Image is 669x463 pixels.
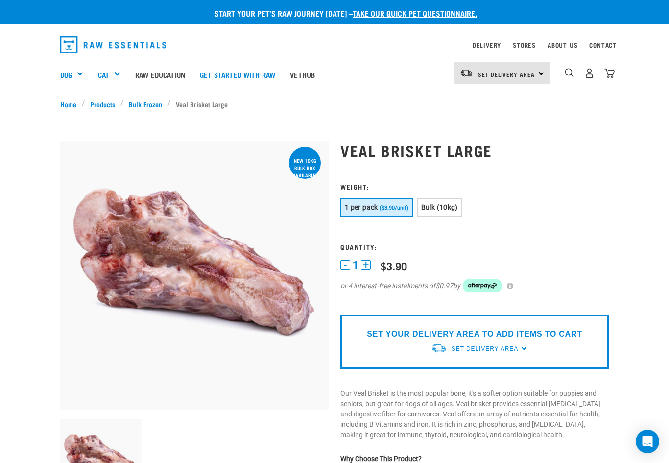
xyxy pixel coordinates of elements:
[417,198,462,217] button: Bulk (10kg)
[85,99,120,109] a: Products
[128,55,192,94] a: Raw Education
[478,73,535,76] span: Set Delivery Area
[340,455,422,463] strong: Why Choose This Product?
[513,43,536,47] a: Stores
[353,260,358,270] span: 1
[52,32,617,57] nav: dropdown navigation
[565,68,574,77] img: home-icon-1@2x.png
[60,99,82,109] a: Home
[636,430,659,453] div: Open Intercom Messenger
[353,11,477,15] a: take our quick pet questionnaire.
[604,68,615,78] img: home-icon@2x.png
[473,43,501,47] a: Delivery
[548,43,577,47] a: About Us
[380,205,408,211] span: ($3.90/unit)
[381,260,407,272] div: $3.90
[340,260,350,270] button: -
[340,142,609,159] h1: Veal Brisket Large
[345,203,378,211] span: 1 per pack
[60,141,329,410] img: 1205 Veal Brisket 1pp 01
[463,279,502,292] img: Afterpay
[340,279,609,292] div: or 4 interest-free instalments of by
[421,203,458,211] span: Bulk (10kg)
[124,99,167,109] a: Bulk Frozen
[589,43,617,47] a: Contact
[431,343,447,353] img: van-moving.png
[60,36,166,53] img: Raw Essentials Logo
[60,69,72,80] a: Dog
[340,243,609,250] h3: Quantity:
[98,69,109,80] a: Cat
[452,345,518,352] span: Set Delivery Area
[192,55,283,94] a: Get started with Raw
[367,328,582,340] p: SET YOUR DELIVERY AREA TO ADD ITEMS TO CART
[340,198,413,217] button: 1 per pack ($3.90/unit)
[60,99,609,109] nav: breadcrumbs
[584,68,595,78] img: user.png
[340,183,609,190] h3: Weight:
[435,281,453,291] span: $0.97
[361,260,371,270] button: +
[460,69,473,77] img: van-moving.png
[283,55,322,94] a: Vethub
[340,389,609,440] p: Our Veal Brisket is the most popular bone, it's a softer option suitable for puppies and seniors,...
